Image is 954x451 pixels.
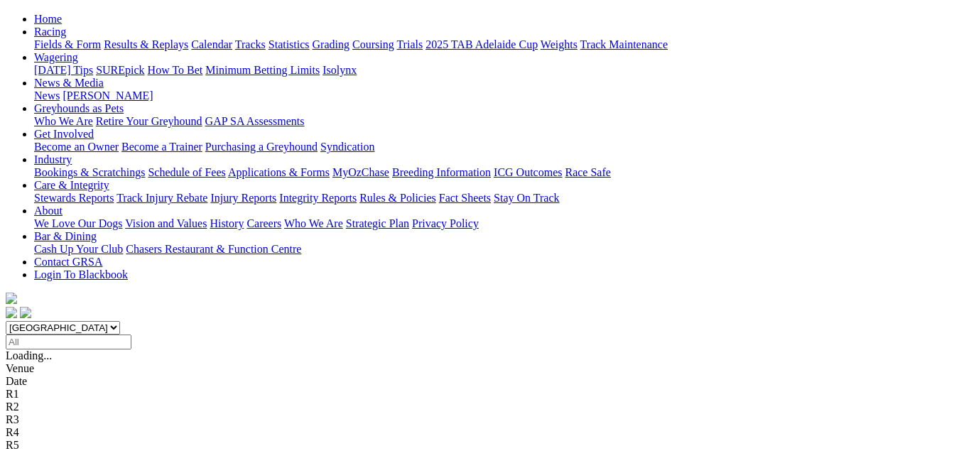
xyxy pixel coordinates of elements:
a: Greyhounds as Pets [34,102,124,114]
a: Login To Blackbook [34,268,128,281]
a: Who We Are [34,115,93,127]
a: Industry [34,153,72,165]
a: Integrity Reports [279,192,357,204]
a: Stay On Track [494,192,559,204]
a: Breeding Information [392,166,491,178]
a: Care & Integrity [34,179,109,191]
div: About [34,217,948,230]
a: Fact Sheets [439,192,491,204]
div: Care & Integrity [34,192,948,205]
a: [PERSON_NAME] [63,89,153,102]
div: R2 [6,401,948,413]
a: Track Maintenance [580,38,668,50]
a: Retire Your Greyhound [96,115,202,127]
a: Racing [34,26,66,38]
a: Trials [396,38,423,50]
span: Loading... [6,349,52,362]
a: Cash Up Your Club [34,243,123,255]
a: [DATE] Tips [34,64,93,76]
a: Wagering [34,51,78,63]
a: News [34,89,60,102]
div: Industry [34,166,948,179]
a: Careers [246,217,281,229]
a: Weights [541,38,578,50]
a: Home [34,13,62,25]
a: Contact GRSA [34,256,102,268]
a: MyOzChase [332,166,389,178]
a: How To Bet [148,64,203,76]
a: Applications & Forms [228,166,330,178]
a: Strategic Plan [346,217,409,229]
div: Bar & Dining [34,243,948,256]
img: twitter.svg [20,307,31,318]
a: Grading [313,38,349,50]
a: Injury Reports [210,192,276,204]
div: Wagering [34,64,948,77]
a: Privacy Policy [412,217,479,229]
a: Track Injury Rebate [116,192,207,204]
a: Fields & Form [34,38,101,50]
a: Race Safe [565,166,610,178]
div: Greyhounds as Pets [34,115,948,128]
div: R4 [6,426,948,439]
a: Schedule of Fees [148,166,225,178]
a: Get Involved [34,128,94,140]
a: About [34,205,63,217]
a: Who We Are [284,217,343,229]
a: Rules & Policies [359,192,436,204]
a: We Love Our Dogs [34,217,122,229]
a: Purchasing a Greyhound [205,141,318,153]
a: SUREpick [96,64,144,76]
a: News & Media [34,77,104,89]
a: Bookings & Scratchings [34,166,145,178]
a: Coursing [352,38,394,50]
a: Stewards Reports [34,192,114,204]
div: R1 [6,388,948,401]
a: History [210,217,244,229]
a: Syndication [320,141,374,153]
div: R3 [6,413,948,426]
a: Bar & Dining [34,230,97,242]
a: Statistics [269,38,310,50]
a: GAP SA Assessments [205,115,305,127]
a: Vision and Values [125,217,207,229]
div: Venue [6,362,948,375]
a: Minimum Betting Limits [205,64,320,76]
a: Calendar [191,38,232,50]
div: Get Involved [34,141,948,153]
div: News & Media [34,89,948,102]
img: facebook.svg [6,307,17,318]
div: Date [6,375,948,388]
div: Racing [34,38,948,51]
a: Isolynx [322,64,357,76]
a: Become a Trainer [121,141,202,153]
a: ICG Outcomes [494,166,562,178]
a: Tracks [235,38,266,50]
a: Results & Replays [104,38,188,50]
a: 2025 TAB Adelaide Cup [425,38,538,50]
img: logo-grsa-white.png [6,293,17,304]
input: Select date [6,335,131,349]
a: Become an Owner [34,141,119,153]
a: Chasers Restaurant & Function Centre [126,243,301,255]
